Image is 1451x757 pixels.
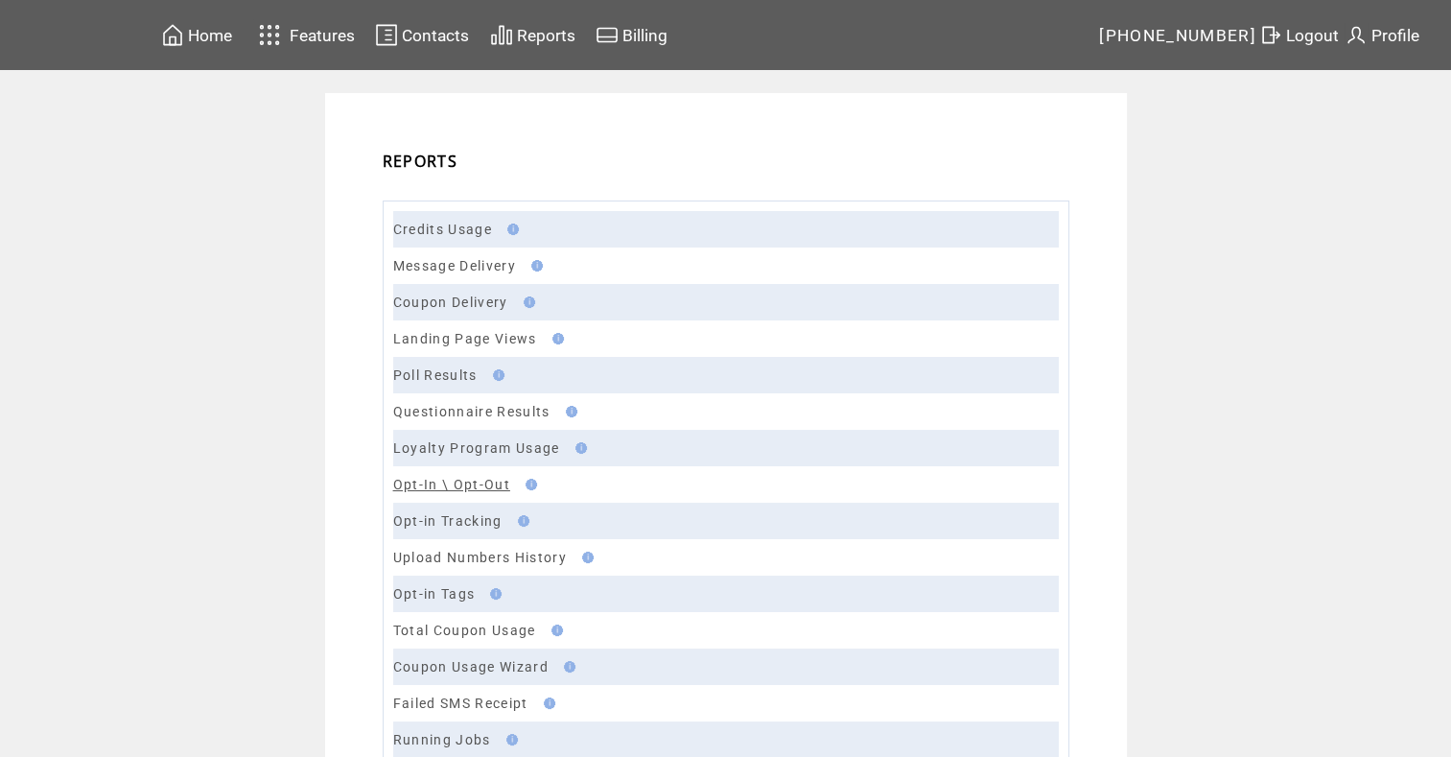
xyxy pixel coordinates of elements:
[1342,20,1422,50] a: Profile
[1345,23,1368,47] img: profile.svg
[570,442,587,454] img: help.gif
[393,659,549,674] a: Coupon Usage Wizard
[393,586,476,602] a: Opt-in Tags
[1371,26,1419,45] span: Profile
[393,550,567,565] a: Upload Numbers History
[188,26,232,45] span: Home
[402,26,469,45] span: Contacts
[393,295,508,310] a: Coupon Delivery
[547,333,564,344] img: help.gif
[560,406,577,417] img: help.gif
[538,698,555,709] img: help.gif
[393,696,528,711] a: Failed SMS Receipt
[512,515,529,527] img: help.gif
[393,404,550,419] a: Questionnaire Results
[518,296,535,308] img: help.gif
[393,623,536,638] a: Total Coupon Usage
[372,20,472,50] a: Contacts
[158,20,235,50] a: Home
[393,331,537,346] a: Landing Page Views
[1099,26,1256,45] span: [PHONE_NUMBER]
[520,479,537,490] img: help.gif
[546,625,563,636] img: help.gif
[502,224,519,235] img: help.gif
[576,552,594,563] img: help.gif
[161,23,184,47] img: home.svg
[490,23,513,47] img: chart.svg
[484,588,502,600] img: help.gif
[393,513,503,529] a: Opt-in Tracking
[501,734,518,745] img: help.gif
[1286,26,1339,45] span: Logout
[487,20,578,50] a: Reports
[526,260,543,272] img: help.gif
[393,367,478,383] a: Poll Results
[393,258,516,273] a: Message Delivery
[393,440,560,456] a: Loyalty Program Usage
[622,26,667,45] span: Billing
[517,26,575,45] span: Reports
[596,23,619,47] img: creidtcard.svg
[253,19,287,51] img: features.svg
[250,16,359,54] a: Features
[393,222,492,237] a: Credits Usage
[1256,20,1342,50] a: Logout
[487,369,504,381] img: help.gif
[593,20,670,50] a: Billing
[375,23,398,47] img: contacts.svg
[393,732,491,747] a: Running Jobs
[290,26,355,45] span: Features
[383,151,457,172] span: REPORTS
[393,477,510,492] a: Opt-In \ Opt-Out
[558,661,575,673] img: help.gif
[1259,23,1282,47] img: exit.svg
